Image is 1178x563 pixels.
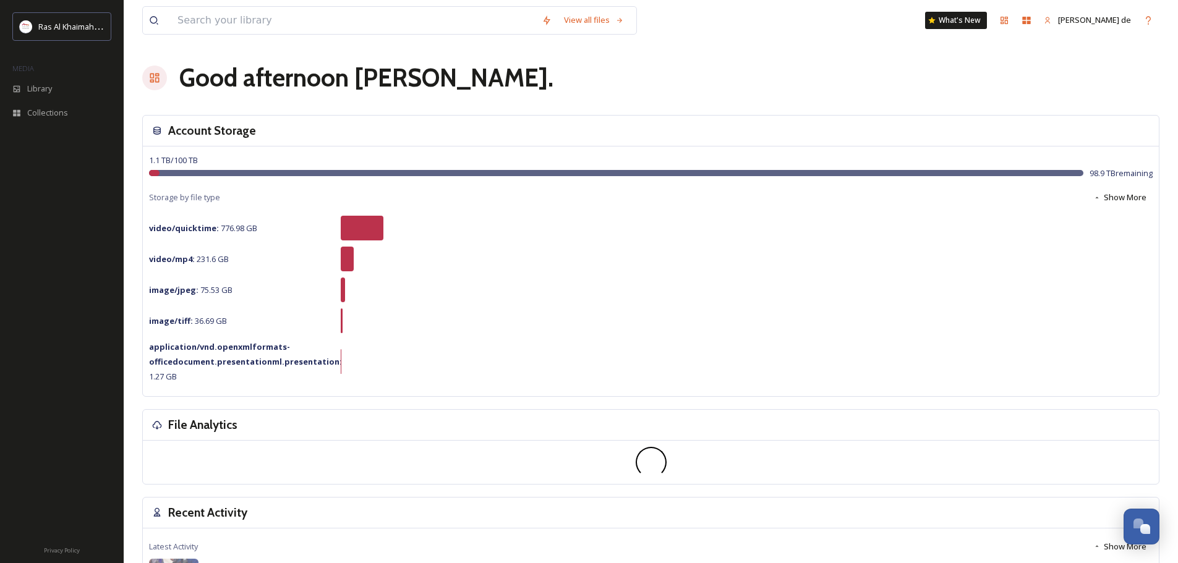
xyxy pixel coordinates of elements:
span: 231.6 GB [149,253,229,265]
img: Logo_RAKTDA_RGB-01.png [20,20,32,33]
button: Show More [1087,185,1153,210]
button: Open Chat [1124,509,1159,544]
h1: Good afternoon [PERSON_NAME] . [179,59,553,96]
strong: image/jpeg : [149,284,198,295]
span: 98.9 TB remaining [1090,167,1153,179]
strong: application/vnd.openxmlformats-officedocument.presentationml.presentation : [149,341,342,367]
span: Library [27,83,52,95]
span: 1.27 GB [149,341,342,382]
span: Privacy Policy [44,546,80,554]
span: 1.1 TB / 100 TB [149,155,198,166]
strong: image/tiff : [149,315,193,326]
h3: File Analytics [168,416,237,434]
span: Storage by file type [149,192,220,203]
span: MEDIA [12,64,34,73]
span: Collections [27,107,68,119]
span: [PERSON_NAME] de [1058,14,1131,25]
h3: Recent Activity [168,504,247,522]
span: 75.53 GB [149,284,233,295]
h3: Account Storage [168,122,256,140]
a: Privacy Policy [44,542,80,557]
span: 36.69 GB [149,315,227,326]
strong: video/mp4 : [149,253,195,265]
a: What's New [925,12,987,29]
span: Ras Al Khaimah Tourism Development Authority [38,20,213,32]
button: Show More [1087,535,1153,559]
input: Search your library [171,7,536,34]
strong: video/quicktime : [149,222,219,234]
span: 776.98 GB [149,222,257,234]
a: View all files [558,8,630,32]
span: Latest Activity [149,541,198,552]
a: [PERSON_NAME] de [1038,8,1137,32]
